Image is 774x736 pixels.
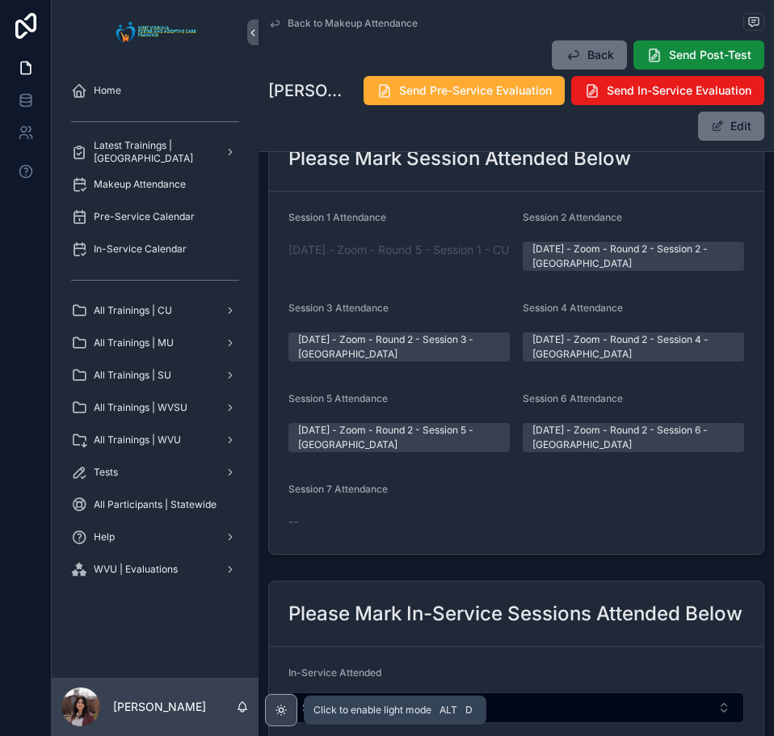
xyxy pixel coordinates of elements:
a: All Trainings | WVSU [61,393,249,422]
a: Tests [61,458,249,487]
span: All Trainings | WVU [94,434,181,446]
a: Latest Trainings | [GEOGRAPHIC_DATA] [61,137,249,167]
div: [DATE] - Zoom - Round 2 - Session 3 - [GEOGRAPHIC_DATA] [298,332,500,362]
a: All Trainings | CU [61,296,249,325]
h1: [PERSON_NAME] [268,79,346,102]
a: Help [61,522,249,552]
span: In-Service Calendar [94,243,187,256]
span: D [462,704,475,717]
a: All Trainings | WVU [61,425,249,455]
span: All Trainings | MU [94,336,174,349]
span: Latest Trainings | [GEOGRAPHIC_DATA] [94,139,212,165]
span: WVU | Evaluations [94,563,178,576]
a: Home [61,76,249,105]
span: Session 1 Attendance [288,211,386,223]
span: In-Service Attended [288,666,381,679]
a: Pre-Service Calendar [61,202,249,231]
span: Send Pre-Service Evaluation [399,82,552,99]
h2: Please Mark Session Attended Below [288,146,631,171]
div: scrollable content [52,65,259,678]
span: Send In-Service Evaluation [607,82,751,99]
span: Makeup Attendance [94,178,186,191]
div: [DATE] - Zoom - Round 2 - Session 2 - [GEOGRAPHIC_DATA] [532,242,734,271]
span: Back to Makeup Attendance [288,17,418,30]
span: Session 5 Attendance [288,392,388,404]
span: Session 6 Attendance [523,392,623,404]
span: All Trainings | SU [94,369,171,382]
a: All Trainings | SU [61,361,249,390]
button: Send Pre-Service Evaluation [364,76,565,105]
span: Send Post-Test [669,47,751,63]
a: Makeup Attendance [61,170,249,199]
span: Tests [94,466,118,479]
span: All Participants | Statewide [94,498,217,511]
span: Back [587,47,614,63]
span: Session 7 Attendance [288,483,388,495]
a: WVU | Evaluations [61,555,249,584]
a: [DATE] - Zoom - Round 5 - Session 1 - CU [288,242,509,258]
span: Alt [440,704,457,717]
span: Click to enable light mode [313,704,431,717]
h2: Please Mark In-Service Sessions Attended Below [288,601,742,627]
span: All Trainings | WVSU [94,401,187,414]
div: [DATE] - Zoom - Round 2 - Session 6 - [GEOGRAPHIC_DATA] [532,423,734,452]
span: All Trainings | CU [94,304,172,317]
button: Send Post-Test [633,40,764,70]
a: Back to Makeup Attendance [268,17,418,30]
button: Select Button [288,692,744,723]
button: Send In-Service Evaluation [571,76,764,105]
span: Session 3 Attendance [288,302,389,314]
div: [DATE] - Zoom - Round 2 - Session 5 - [GEOGRAPHIC_DATA] [298,423,500,452]
button: Edit [698,112,764,141]
span: Home [94,84,121,97]
a: In-Service Calendar [61,235,249,264]
span: Session 2 Attendance [523,211,622,223]
p: [PERSON_NAME] [113,699,206,715]
span: Help [94,531,115,544]
span: Session 4 Attendance [523,302,623,314]
a: All Participants | Statewide [61,490,249,519]
span: -- [288,514,298,530]
span: Pre-Service Calendar [94,210,195,223]
button: Back [552,40,627,70]
img: App logo [111,19,200,45]
div: [DATE] - Zoom - Round 2 - Session 4 - [GEOGRAPHIC_DATA] [532,332,734,362]
a: All Trainings | MU [61,328,249,357]
span: Select a In-Service Attended [302,700,457,716]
